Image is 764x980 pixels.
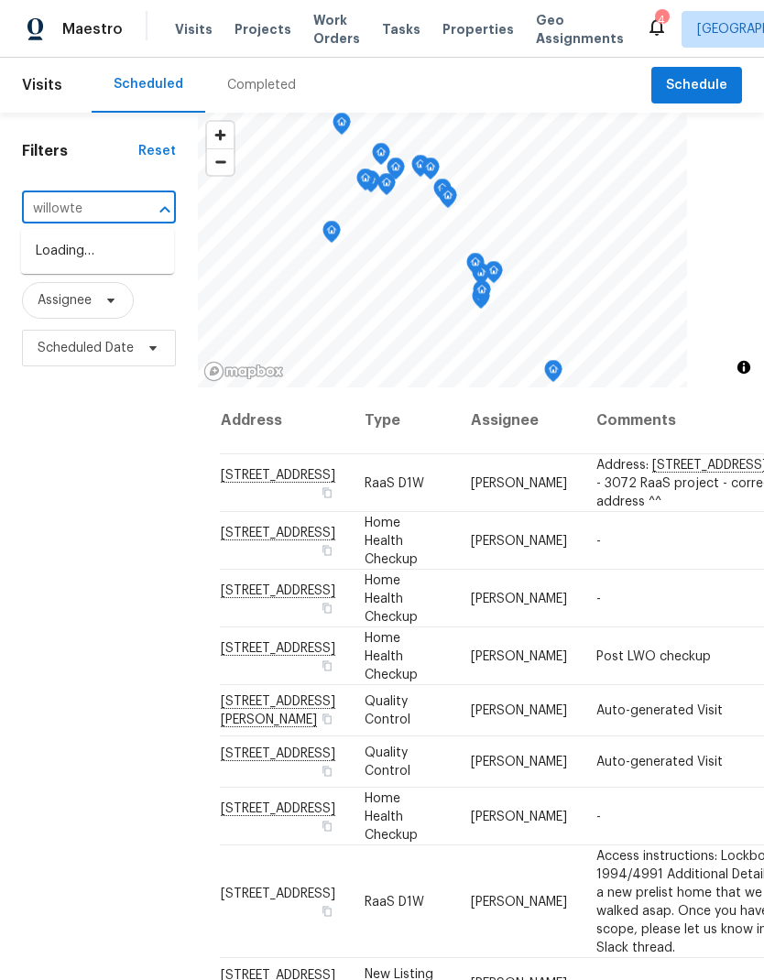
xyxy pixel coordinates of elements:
span: - [596,592,601,604]
div: Map marker [544,360,562,388]
span: Tasks [382,23,420,36]
th: Type [350,387,456,454]
span: Auto-generated Visit [596,704,723,717]
div: Map marker [472,287,490,315]
h1: Filters [22,142,138,160]
div: Map marker [473,280,491,309]
input: Search for an address... [22,195,125,223]
span: [STREET_ADDRESS] [221,887,335,899]
span: Assignee [38,291,92,310]
div: Completed [227,76,296,94]
span: - [596,534,601,547]
div: 4 [655,11,668,29]
span: Properties [442,20,514,38]
span: Geo Assignments [536,11,624,48]
button: Copy Address [319,599,335,615]
div: Map marker [377,173,396,201]
div: Map marker [333,113,351,141]
span: Zoom out [207,149,234,175]
div: Map marker [322,221,341,249]
th: Address [220,387,350,454]
span: Home Health Checkup [365,631,418,681]
span: RaaS D1W [365,476,424,489]
a: Mapbox homepage [203,361,284,382]
span: RaaS D1W [365,895,424,908]
button: Toggle attribution [733,356,755,378]
span: [PERSON_NAME] [471,895,567,908]
span: [PERSON_NAME] [471,534,567,547]
span: Home Health Checkup [365,791,418,841]
div: Loading… [21,229,174,274]
button: Zoom out [207,148,234,175]
span: - [596,810,601,822]
span: Toggle attribution [738,357,749,377]
span: [PERSON_NAME] [471,649,567,662]
div: Map marker [466,253,485,281]
button: Copy Address [319,541,335,558]
button: Copy Address [319,711,335,727]
span: Maestro [62,20,123,38]
button: Zoom in [207,122,234,148]
span: [PERSON_NAME] [471,810,567,822]
th: Assignee [456,387,582,454]
span: [PERSON_NAME] [471,704,567,717]
span: Scheduled Date [38,339,134,357]
button: Close [152,197,178,223]
span: Projects [235,20,291,38]
canvas: Map [198,113,687,387]
div: Map marker [433,179,452,207]
span: Home Health Checkup [365,516,418,565]
div: Map marker [356,169,375,197]
button: Copy Address [319,817,335,833]
span: Quality Control [365,746,410,778]
span: Post LWO checkup [596,649,711,662]
span: Schedule [666,74,727,97]
span: Auto-generated Visit [596,756,723,768]
button: Copy Address [319,763,335,779]
button: Copy Address [319,902,335,919]
span: [PERSON_NAME] [471,592,567,604]
div: Map marker [372,143,390,171]
span: Home Health Checkup [365,573,418,623]
div: Map marker [439,186,457,214]
div: Scheduled [114,75,183,93]
span: Visits [175,20,213,38]
button: Schedule [651,67,742,104]
span: [PERSON_NAME] [471,476,567,489]
div: Map marker [485,261,503,289]
button: Copy Address [319,657,335,673]
span: Visits [22,65,62,105]
div: Reset [138,142,176,160]
div: Map marker [387,158,405,186]
span: [PERSON_NAME] [471,756,567,768]
span: Work Orders [313,11,360,48]
div: Map marker [411,155,430,183]
span: Quality Control [365,695,410,726]
button: Copy Address [319,484,335,500]
div: Map marker [421,158,440,186]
